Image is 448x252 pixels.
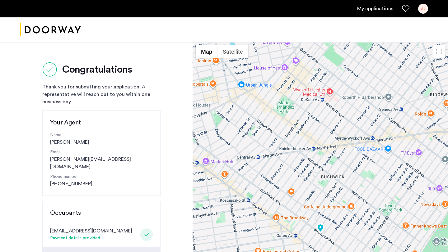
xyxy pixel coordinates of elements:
[50,227,132,235] div: [EMAIL_ADDRESS][DOMAIN_NAME]
[432,45,445,58] button: Toggle fullscreen view
[402,5,409,12] a: Favorites
[20,18,81,42] a: Cazamio logo
[50,235,132,242] div: Payment details provided
[50,173,153,180] p: Phone number
[50,132,153,138] p: Name
[217,45,248,58] button: Show satellite imagery
[418,4,428,14] div: AL
[20,18,81,42] img: logo
[357,5,393,12] a: My application
[62,63,132,76] h2: Congratulations
[50,209,153,217] h3: Occupants
[50,132,153,146] div: [PERSON_NAME]
[50,149,153,155] p: Email
[42,83,161,106] div: Thank you for submitting your application. A representative will reach out to you within one busi...
[50,180,92,187] a: [PHONE_NUMBER]
[50,155,153,170] a: [PERSON_NAME][EMAIL_ADDRESS][DOMAIN_NAME]
[50,118,153,127] h3: Your Agent
[196,45,217,58] button: Show street map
